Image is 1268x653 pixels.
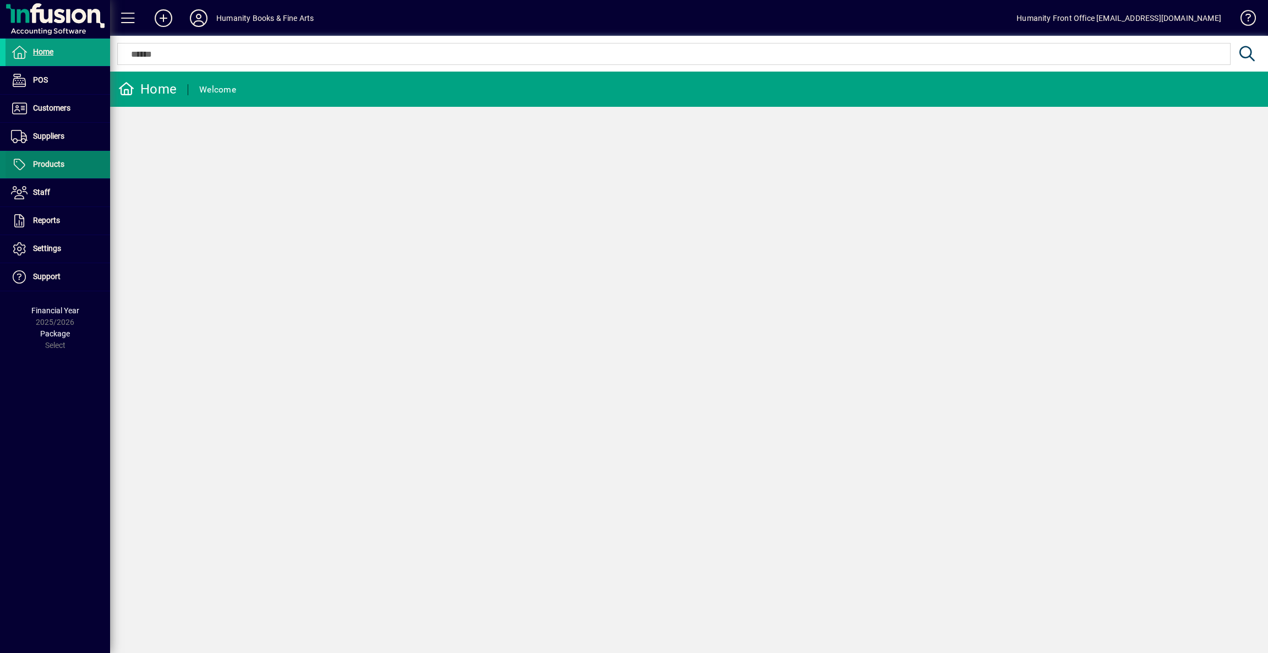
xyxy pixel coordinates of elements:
[40,329,70,338] span: Package
[33,47,53,56] span: Home
[1016,9,1221,27] div: Humanity Front Office [EMAIL_ADDRESS][DOMAIN_NAME]
[181,8,216,28] button: Profile
[33,272,61,281] span: Support
[33,160,64,168] span: Products
[146,8,181,28] button: Add
[6,207,110,235] a: Reports
[6,95,110,122] a: Customers
[33,244,61,253] span: Settings
[216,9,314,27] div: Humanity Books & Fine Arts
[199,81,236,99] div: Welcome
[6,123,110,150] a: Suppliers
[6,179,110,206] a: Staff
[6,235,110,263] a: Settings
[6,263,110,291] a: Support
[33,188,50,197] span: Staff
[33,132,64,140] span: Suppliers
[1232,2,1254,38] a: Knowledge Base
[33,104,70,112] span: Customers
[118,80,177,98] div: Home
[31,306,79,315] span: Financial Year
[33,216,60,225] span: Reports
[33,75,48,84] span: POS
[6,151,110,178] a: Products
[6,67,110,94] a: POS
